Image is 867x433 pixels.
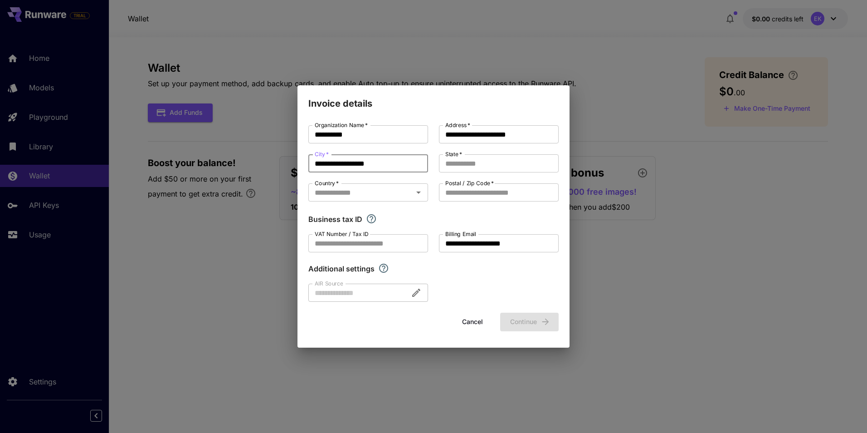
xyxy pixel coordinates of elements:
[315,280,343,287] label: AIR Source
[452,313,493,331] button: Cancel
[366,213,377,224] svg: If you are a business tax registrant, please enter your business tax ID here.
[315,150,329,158] label: City
[315,179,339,187] label: Country
[378,263,389,274] svg: Explore additional customization settings
[308,263,375,274] p: Additional settings
[445,121,470,129] label: Address
[445,230,476,238] label: Billing Email
[445,150,462,158] label: State
[412,186,425,199] button: Open
[315,121,368,129] label: Organization Name
[315,230,369,238] label: VAT Number / Tax ID
[308,214,362,225] p: Business tax ID
[445,179,494,187] label: Postal / Zip Code
[297,85,570,111] h2: Invoice details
